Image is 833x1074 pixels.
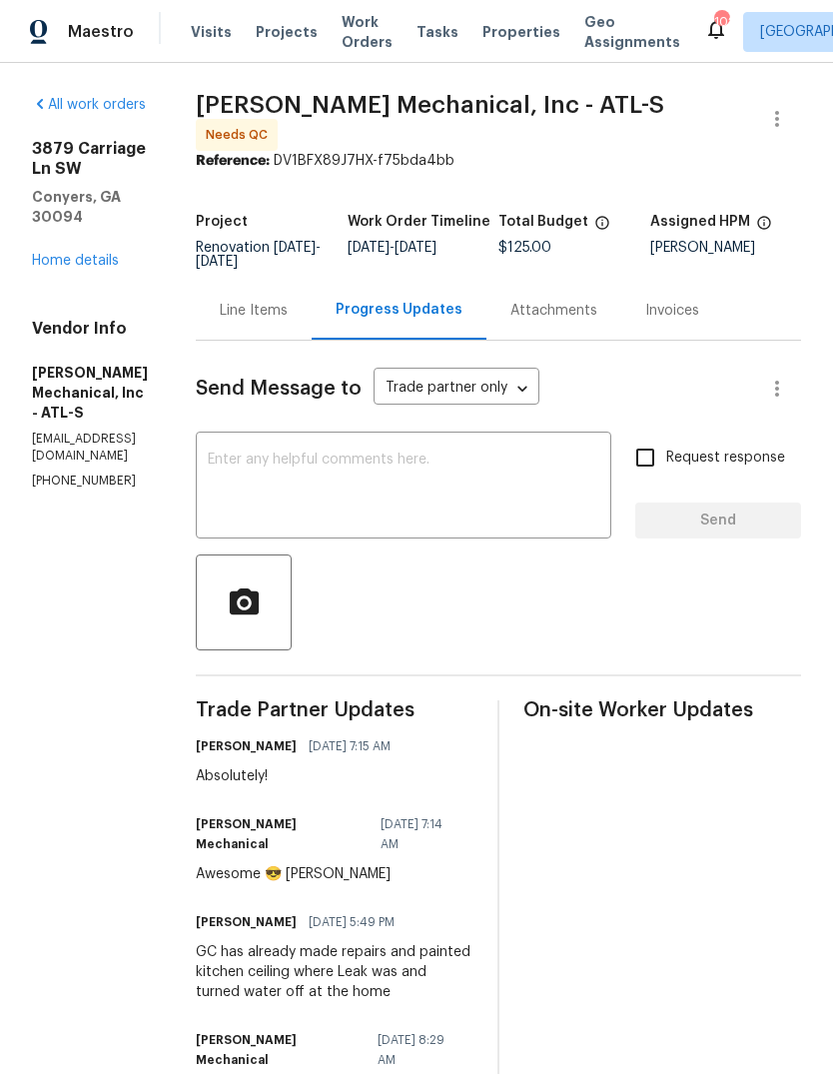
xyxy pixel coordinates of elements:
span: - [348,241,436,255]
b: Reference: [196,154,270,168]
div: Progress Updates [336,300,462,320]
div: Attachments [510,301,597,321]
span: Geo Assignments [584,12,680,52]
span: On-site Worker Updates [523,700,801,720]
div: GC has already made repairs and painted kitchen ceiling where Leak was and turned water off at th... [196,942,473,1002]
span: [DATE] 8:29 AM [378,1030,461,1070]
div: Line Items [220,301,288,321]
span: - [196,241,321,269]
h6: [PERSON_NAME] [196,736,297,756]
span: Send Message to [196,379,362,399]
span: Request response [666,448,785,469]
div: Invoices [645,301,699,321]
span: Visits [191,22,232,42]
span: Maestro [68,22,134,42]
h5: Assigned HPM [650,215,750,229]
div: Awesome 😎 [PERSON_NAME] [196,864,473,884]
a: Home details [32,254,119,268]
span: [DATE] [196,255,238,269]
h4: Vendor Info [32,319,148,339]
span: $125.00 [498,241,551,255]
h5: Work Order Timeline [348,215,490,229]
span: [DATE] 7:15 AM [309,736,391,756]
span: [DATE] 7:14 AM [381,814,461,854]
div: DV1BFX89J7HX-f75bda4bb [196,151,801,171]
p: [EMAIL_ADDRESS][DOMAIN_NAME] [32,431,148,465]
span: Trade Partner Updates [196,700,473,720]
h5: Total Budget [498,215,588,229]
h6: [PERSON_NAME] Mechanical [196,1030,366,1070]
p: [PHONE_NUMBER] [32,473,148,490]
h6: [PERSON_NAME] Mechanical [196,814,369,854]
h5: Project [196,215,248,229]
h2: 3879 Carriage Ln SW [32,139,148,179]
span: Renovation [196,241,321,269]
span: Projects [256,22,318,42]
span: [DATE] [395,241,436,255]
div: [PERSON_NAME] [650,241,802,255]
h6: [PERSON_NAME] [196,912,297,932]
span: [DATE] [274,241,316,255]
a: All work orders [32,98,146,112]
h5: [PERSON_NAME] Mechanical, Inc - ATL-S [32,363,148,423]
h5: Conyers, GA 30094 [32,187,148,227]
span: Properties [482,22,560,42]
span: Tasks [416,25,458,39]
div: Absolutely! [196,766,403,786]
div: 102 [714,12,728,32]
span: The hpm assigned to this work order. [756,215,772,241]
span: Needs QC [206,125,276,145]
span: [DATE] 5:49 PM [309,912,395,932]
div: Trade partner only [374,373,539,406]
span: [DATE] [348,241,390,255]
span: [PERSON_NAME] Mechanical, Inc - ATL-S [196,93,664,117]
span: Work Orders [342,12,393,52]
span: The total cost of line items that have been proposed by Opendoor. This sum includes line items th... [594,215,610,241]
